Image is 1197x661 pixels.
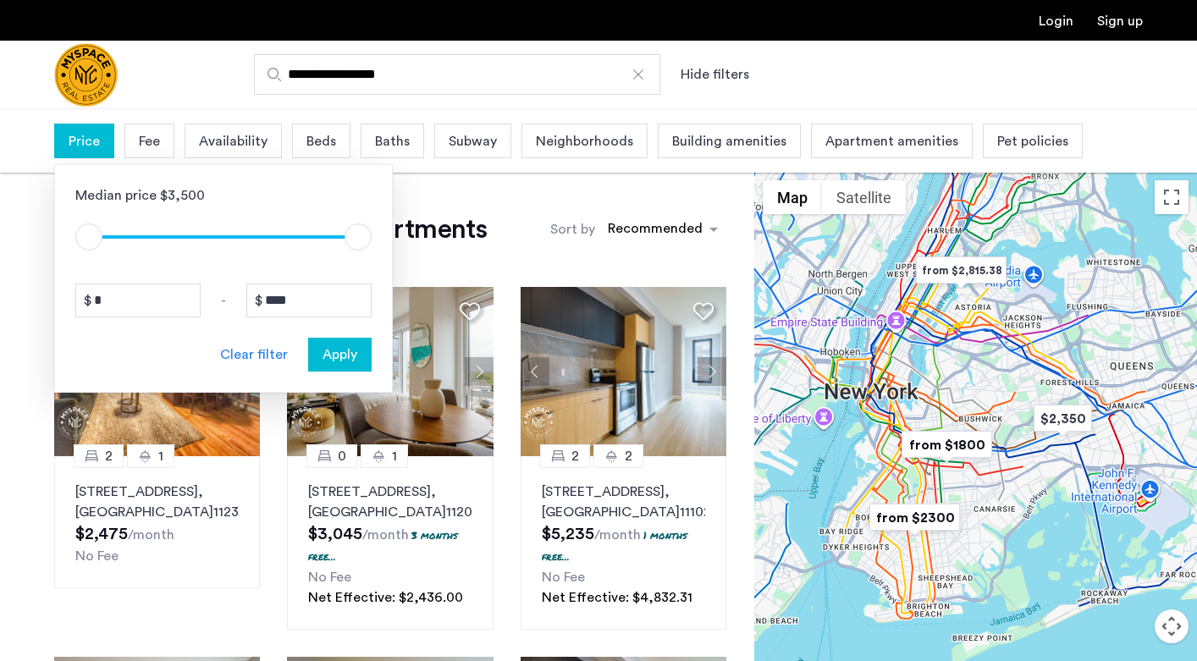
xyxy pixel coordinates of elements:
[75,223,102,251] span: ngx-slider
[246,284,372,317] input: Price to
[306,131,336,151] span: Beds
[220,344,288,365] div: Clear filter
[308,338,372,372] button: button
[375,131,410,151] span: Baths
[54,43,118,107] a: Cazamio Logo
[75,185,372,206] div: Median price $3,500
[139,131,160,151] span: Fee
[54,43,118,107] img: logo
[345,223,372,251] span: ngx-slider-max
[221,290,226,311] span: -
[825,131,958,151] span: Apartment amenities
[681,64,749,85] button: Show or hide filters
[449,131,497,151] span: Subway
[1097,14,1143,28] a: Registration
[323,344,357,365] span: Apply
[672,131,786,151] span: Building amenities
[997,131,1068,151] span: Pet policies
[75,235,372,239] ngx-slider: ngx-slider
[69,131,100,151] span: Price
[199,131,268,151] span: Availability
[75,284,201,317] input: Price from
[1039,14,1073,28] a: Login
[536,131,633,151] span: Neighborhoods
[254,54,660,95] input: Apartment Search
